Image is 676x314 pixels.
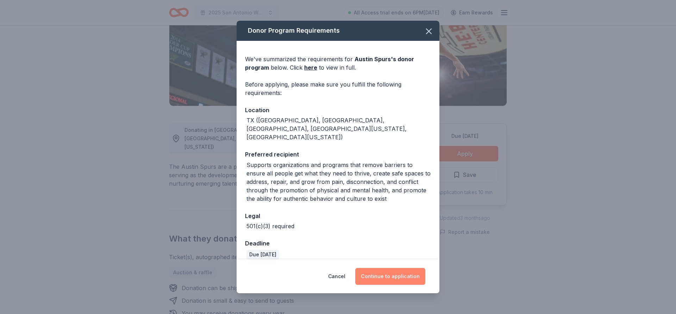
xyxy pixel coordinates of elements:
div: Preferred recipient [245,150,431,159]
div: TX ([GEOGRAPHIC_DATA], [GEOGRAPHIC_DATA], [GEOGRAPHIC_DATA], [GEOGRAPHIC_DATA][US_STATE], [GEOGRA... [246,116,431,141]
div: We've summarized the requirements for below. Click to view in full. [245,55,431,72]
div: Before applying, please make sure you fulfill the following requirements: [245,80,431,97]
a: here [304,63,317,72]
div: 501(c)(3) required [246,222,294,230]
button: Continue to application [355,268,425,285]
div: Location [245,105,431,115]
div: Deadline [245,239,431,248]
div: Supports organizations and programs that remove barriers to ensure all people get what they need ... [246,161,431,203]
div: Due [DATE] [246,250,279,259]
div: Donor Program Requirements [237,21,439,41]
div: Legal [245,211,431,220]
button: Cancel [328,268,345,285]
